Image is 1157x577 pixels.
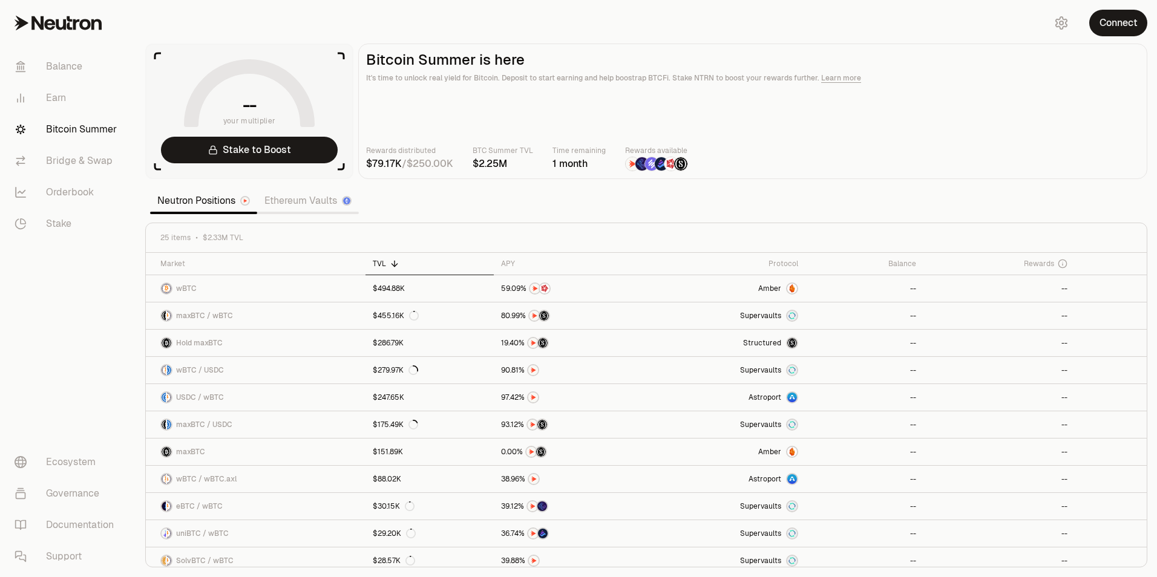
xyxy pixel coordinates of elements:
a: -- [923,547,1075,574]
a: $30.15K [365,493,494,520]
a: AmberAmber [651,438,805,465]
img: Supervaults [787,311,797,321]
img: maxBTC Logo [162,447,171,457]
a: -- [923,466,1075,492]
span: Structured [743,338,781,348]
p: It's time to unlock real yield for Bitcoin. Deposit to start earning and help boostrap BTCFi. Sta... [366,72,1139,84]
img: wBTC Logo [162,474,166,484]
a: -- [805,411,923,438]
button: NTRNStructured Points [501,337,644,349]
a: wBTC LogoUSDC LogowBTC / USDC [146,357,365,383]
a: wBTC LogowBTC.axl LogowBTC / wBTC.axl [146,466,365,492]
a: maxBTC LogomaxBTC [146,438,365,465]
div: APY [501,259,644,269]
img: maxBTC Logo [162,420,166,429]
button: NTRN [501,391,644,403]
img: NTRN [528,529,538,538]
img: NTRN [626,157,639,171]
a: AmberAmber [651,275,805,302]
div: TVL [373,259,487,269]
img: wBTC Logo [162,365,166,375]
a: USDC LogowBTC LogoUSDC / wBTC [146,384,365,411]
img: maxBTC Logo [162,311,166,321]
img: wBTC Logo [167,393,171,402]
a: -- [923,330,1075,356]
span: SolvBTC / wBTC [176,556,234,566]
span: Supervaults [740,501,781,511]
a: Neutron Positions [150,189,257,213]
span: maxBTC [176,447,205,457]
a: Learn more [821,73,861,83]
a: maxBTC LogoUSDC LogomaxBTC / USDC [146,411,365,438]
a: Bitcoin Summer [5,114,131,145]
a: StructuredmaxBTC [651,330,805,356]
a: -- [805,384,923,411]
img: Supervaults [787,556,797,566]
a: Governance [5,478,131,509]
a: -- [805,275,923,302]
div: $494.88K [373,284,405,293]
img: NTRN [529,556,539,566]
a: SupervaultsSupervaults [651,411,805,438]
span: Amber [758,447,781,457]
button: NTRNStructured Points [501,310,644,322]
div: Protocol [658,259,798,269]
span: wBTC [176,284,197,293]
button: NTRNMars Fragments [501,282,644,295]
a: Ecosystem [5,446,131,478]
a: eBTC LogowBTC LogoeBTC / wBTC [146,493,365,520]
span: Supervaults [740,420,781,429]
img: Structured Points [539,311,549,321]
a: $279.97K [365,357,494,383]
a: $247.65K [365,384,494,411]
a: -- [923,411,1075,438]
img: USDC Logo [167,420,171,429]
a: Documentation [5,509,131,541]
div: $29.20K [373,529,416,538]
a: SupervaultsSupervaults [651,302,805,329]
a: Earn [5,82,131,114]
a: -- [805,438,923,465]
a: $175.49K [365,411,494,438]
h2: Bitcoin Summer is here [366,51,1139,68]
button: NTRNStructured Points [501,446,644,458]
div: $30.15K [373,501,415,511]
a: $455.16K [365,302,494,329]
a: NTRN [494,357,652,383]
span: your multiplier [223,115,276,127]
span: Astroport [749,474,781,484]
span: wBTC / USDC [176,365,224,375]
img: NTRN [530,284,540,293]
div: $247.65K [373,393,404,402]
img: EtherFi Points [537,501,547,511]
p: Rewards distributed [366,145,453,157]
span: eBTC / wBTC [176,501,223,511]
a: $28.57K [365,547,494,574]
a: Astroport [651,466,805,492]
span: maxBTC / USDC [176,420,232,429]
img: wBTC Logo [167,529,171,538]
div: $28.57K [373,556,415,566]
p: Rewards available [625,145,688,157]
a: $88.02K [365,466,494,492]
img: uniBTC Logo [162,529,166,538]
a: -- [923,520,1075,547]
a: NTRNStructured Points [494,438,652,465]
button: Connect [1089,10,1147,36]
img: Ethereum Logo [343,197,350,204]
img: wBTC Logo [167,501,171,511]
img: maxBTC [787,338,797,348]
a: -- [923,302,1075,329]
div: $88.02K [373,474,401,484]
div: $455.16K [373,311,419,321]
a: Bridge & Swap [5,145,131,177]
div: Market [160,259,358,269]
a: -- [923,438,1075,465]
div: $175.49K [373,420,418,429]
img: USDC Logo [162,393,166,402]
a: Support [5,541,131,572]
a: $151.89K [365,438,494,465]
span: Rewards [1024,259,1054,269]
img: Bedrock Diamonds [655,157,668,171]
img: SolvBTC Logo [162,556,166,566]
